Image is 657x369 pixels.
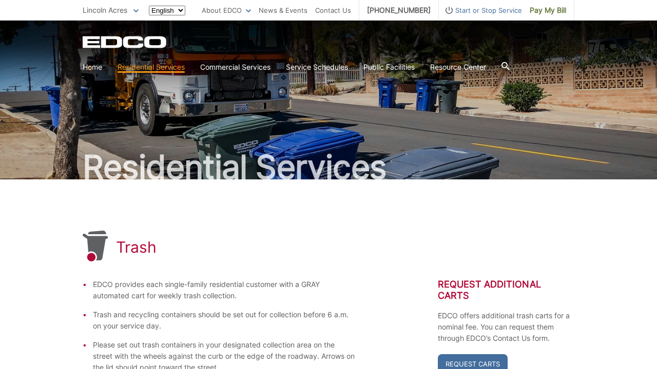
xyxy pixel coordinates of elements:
[118,61,185,73] a: Residential Services
[93,309,356,332] li: Trash and recycling containers should be set out for collection before 6 a.m. on your service day.
[286,61,348,73] a: Service Schedules
[149,6,185,15] select: Select a language
[363,61,415,73] a: Public Facilities
[202,5,251,16] a: About EDCO
[83,6,127,14] span: Lincoln Acres
[438,279,574,301] h2: Request Additional Carts
[116,238,157,256] h1: Trash
[430,61,486,73] a: Resource Center
[83,61,102,73] a: Home
[93,279,356,301] li: EDCO provides each single-family residential customer with a GRAY automated cart for weekly trash...
[438,310,574,344] p: EDCO offers additional trash carts for a nominal fee. You can request them through EDCO’s Contact...
[200,61,270,73] a: Commercial Services
[83,36,168,48] a: EDCD logo. Return to the homepage.
[530,5,566,16] span: Pay My Bill
[259,5,307,16] a: News & Events
[83,151,574,183] h2: Residential Services
[315,5,351,16] a: Contact Us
